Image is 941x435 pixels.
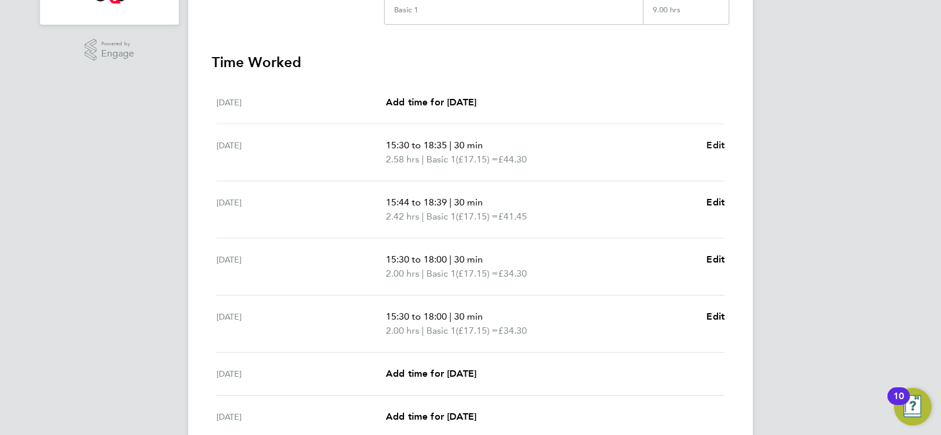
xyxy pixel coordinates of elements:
a: Powered byEngage [85,39,135,61]
span: 15:44 to 18:39 [386,197,447,208]
a: Edit [706,253,725,267]
span: £34.30 [498,325,527,336]
span: 30 min [454,254,483,265]
span: (£17.15) = [456,325,498,336]
span: Edit [706,254,725,265]
span: Edit [706,311,725,322]
span: Add time for [DATE] [386,97,476,108]
span: £34.30 [498,268,527,279]
span: | [422,268,424,279]
div: [DATE] [216,195,386,224]
button: Open Resource Center, 10 new notifications [894,388,932,426]
span: Engage [101,49,134,59]
div: [DATE] [216,253,386,281]
span: (£17.15) = [456,268,498,279]
span: 15:30 to 18:00 [386,311,447,322]
span: 2.42 hrs [386,211,419,222]
span: Add time for [DATE] [386,411,476,422]
span: Basic 1 [426,210,456,224]
span: £44.30 [498,154,527,165]
a: Edit [706,195,725,210]
div: [DATE] [216,138,386,167]
span: | [422,154,424,165]
span: £41.45 [498,211,527,222]
span: (£17.15) = [456,154,498,165]
span: | [449,197,452,208]
span: 15:30 to 18:00 [386,254,447,265]
span: (£17.15) = [456,211,498,222]
span: Add time for [DATE] [386,368,476,379]
span: | [422,325,424,336]
span: Edit [706,197,725,208]
a: Add time for [DATE] [386,95,476,109]
span: 2.00 hrs [386,268,419,279]
span: Basic 1 [426,152,456,167]
div: [DATE] [216,410,386,424]
span: 2.58 hrs [386,154,419,165]
span: 30 min [454,197,483,208]
span: Powered by [101,39,134,49]
span: 30 min [454,311,483,322]
div: Basic 1 [394,5,418,15]
span: | [449,140,452,151]
a: Add time for [DATE] [386,410,476,424]
span: | [422,211,424,222]
span: Basic 1 [426,324,456,338]
h3: Time Worked [212,53,729,72]
div: 9.00 hrs [643,5,729,24]
span: Basic 1 [426,267,456,281]
span: 2.00 hrs [386,325,419,336]
span: 15:30 to 18:35 [386,140,447,151]
a: Edit [706,138,725,152]
span: 30 min [454,140,483,151]
a: Add time for [DATE] [386,367,476,381]
a: Edit [706,310,725,324]
div: 10 [893,396,904,411]
div: [DATE] [216,310,386,338]
span: Edit [706,140,725,151]
span: | [449,311,452,322]
div: [DATE] [216,367,386,381]
span: | [449,254,452,265]
div: [DATE] [216,95,386,109]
